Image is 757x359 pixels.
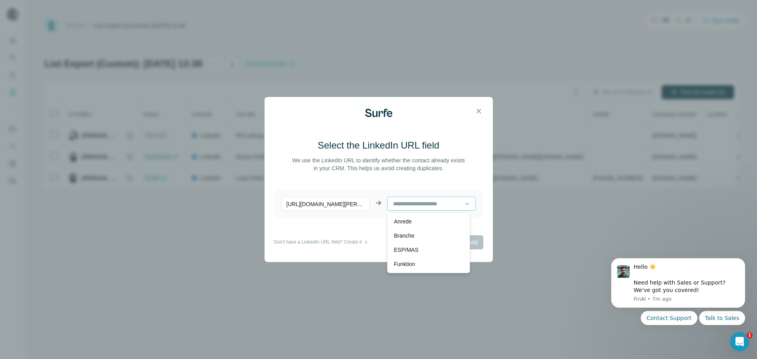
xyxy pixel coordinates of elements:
p: Anrede [394,218,412,225]
p: Don't have a LinkedIn URL field? Create it [274,238,362,246]
img: Surfe Logo [365,109,392,117]
p: ESP/MAS [394,246,418,254]
p: We use the LinkedIn URL to identify whether the contact already exists in your CRM. This helps us... [291,156,466,172]
iframe: Intercom live chat [730,332,749,351]
p: [URL][DOMAIN_NAME][PERSON_NAME] [281,197,370,211]
iframe: Intercom notifications message [599,251,757,330]
h3: Select the LinkedIn URL field [318,139,440,152]
p: Funktion [394,260,415,268]
p: Branche [394,232,414,240]
span: 1 [746,332,753,339]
